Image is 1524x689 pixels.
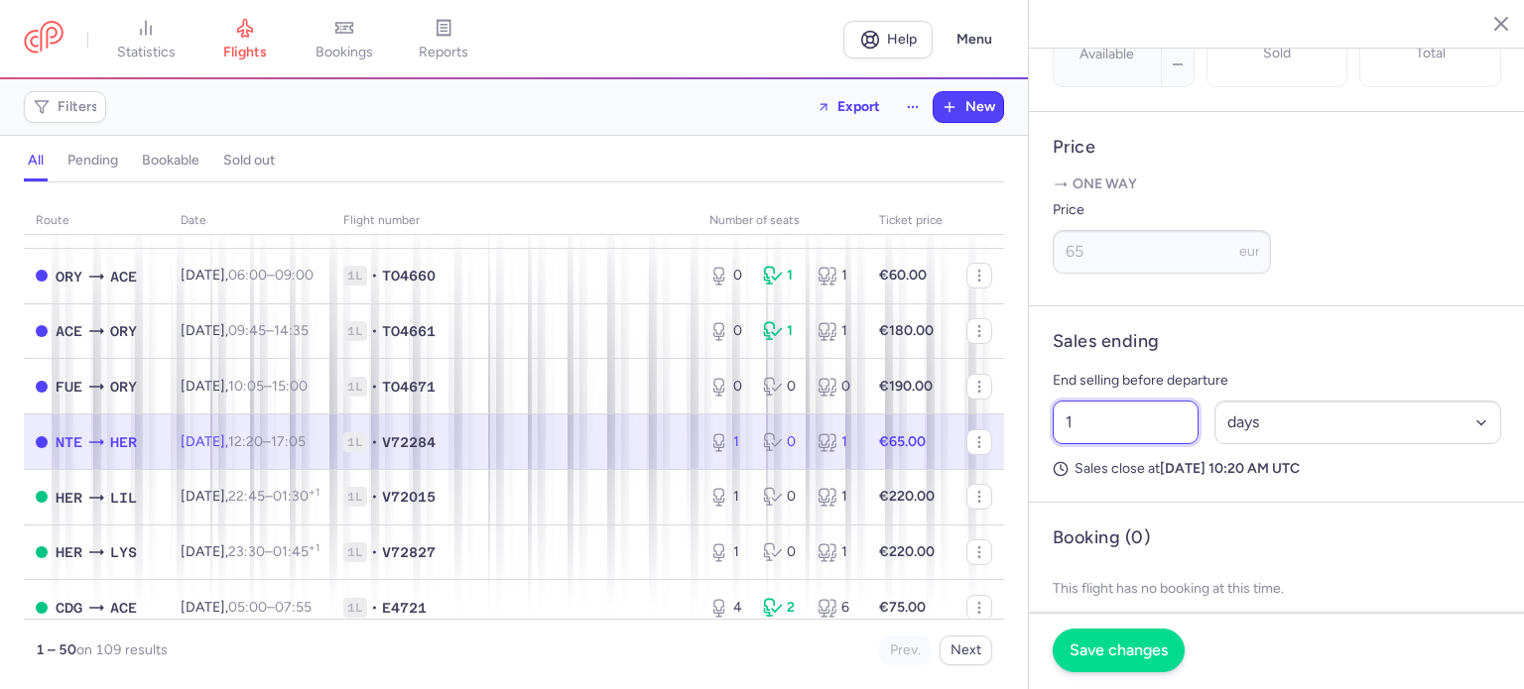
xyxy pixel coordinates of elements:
strong: 1 – 50 [36,641,76,658]
span: eur [1239,243,1260,260]
span: LIL [110,487,137,509]
time: 15:00 [272,378,308,395]
span: on 109 results [76,641,168,658]
span: • [371,321,378,341]
span: • [371,542,378,562]
span: E4721 [382,598,427,618]
h4: bookable [142,152,199,170]
span: • [371,487,378,507]
time: 10:05 [228,378,264,395]
span: V72284 [382,432,436,452]
span: HER [56,487,82,509]
span: 1L [343,432,367,452]
strong: €65.00 [879,433,926,450]
div: 0 [763,487,801,507]
span: [DATE], [181,322,309,339]
th: Flight number [331,206,698,236]
span: – [228,543,319,560]
span: ORY [56,266,82,287]
time: 01:45 [273,543,319,560]
span: HER [110,431,137,453]
a: statistics [96,18,195,61]
span: [DATE], [181,433,306,450]
div: 4 [709,598,747,618]
span: flights [223,44,267,61]
div: 1 [818,542,855,562]
th: route [24,206,169,236]
span: • [371,377,378,397]
p: Sales close at [1053,460,1501,478]
th: date [169,206,331,236]
a: reports [394,18,493,61]
div: 1 [709,432,747,452]
span: Filters [58,99,98,115]
h4: Booking (0) [1053,526,1150,549]
span: statistics [117,44,176,61]
a: bookings [295,18,394,61]
strong: €220.00 [879,488,935,505]
div: 0 [818,377,855,397]
h4: sold out [223,152,275,170]
p: Total [1416,46,1446,61]
p: This flight has no booking at this time. [1053,565,1501,613]
div: 2 [763,598,801,618]
div: 1 [818,487,855,507]
span: – [228,267,314,284]
div: 0 [709,266,747,286]
button: Save changes [1053,629,1185,672]
strong: €220.00 [879,543,935,560]
span: 1L [343,321,367,341]
strong: [DATE] 10:20 AM UTC [1160,460,1300,477]
a: CitizenPlane red outlined logo [24,21,63,57]
span: – [228,378,308,395]
div: 0 [709,321,747,341]
span: TO4660 [382,266,436,286]
span: [DATE], [181,543,319,560]
strong: €190.00 [879,378,933,395]
span: ACE [56,320,82,342]
span: [DATE], [181,599,312,616]
input: ## [1053,401,1199,444]
h4: all [28,152,44,170]
span: – [228,599,312,616]
p: One way [1053,174,1501,194]
span: • [371,266,378,286]
div: 1 [709,542,747,562]
a: Help [843,21,933,58]
time: 05:00 [228,599,267,616]
div: 1 [818,432,855,452]
span: 1L [343,377,367,397]
span: ORY [110,320,137,342]
span: FUE [56,376,82,398]
span: • [371,598,378,618]
button: Next [940,635,992,665]
time: 12:20 [228,433,263,450]
sup: +1 [309,486,319,499]
time: 09:00 [275,267,314,284]
div: 0 [763,542,801,562]
div: 1 [763,266,801,286]
span: – [228,433,306,450]
strong: €180.00 [879,322,934,339]
time: 06:00 [228,267,267,284]
span: V72015 [382,487,436,507]
span: 1L [343,487,367,507]
div: 6 [818,598,855,618]
time: 09:45 [228,322,266,339]
strong: €75.00 [879,599,926,616]
span: [DATE], [181,378,308,395]
button: New [934,92,1003,122]
time: 01:30 [273,488,319,505]
span: V72827 [382,542,436,562]
button: Menu [945,21,1004,58]
div: 0 [763,432,801,452]
span: HER [56,541,82,563]
p: End selling before departure [1053,369,1501,393]
span: [DATE], [181,267,314,284]
time: 17:05 [271,433,306,450]
span: • [371,432,378,452]
span: Save changes [1070,641,1168,659]
input: --- [1053,230,1271,274]
div: 0 [709,377,747,397]
sup: +1 [309,541,319,554]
